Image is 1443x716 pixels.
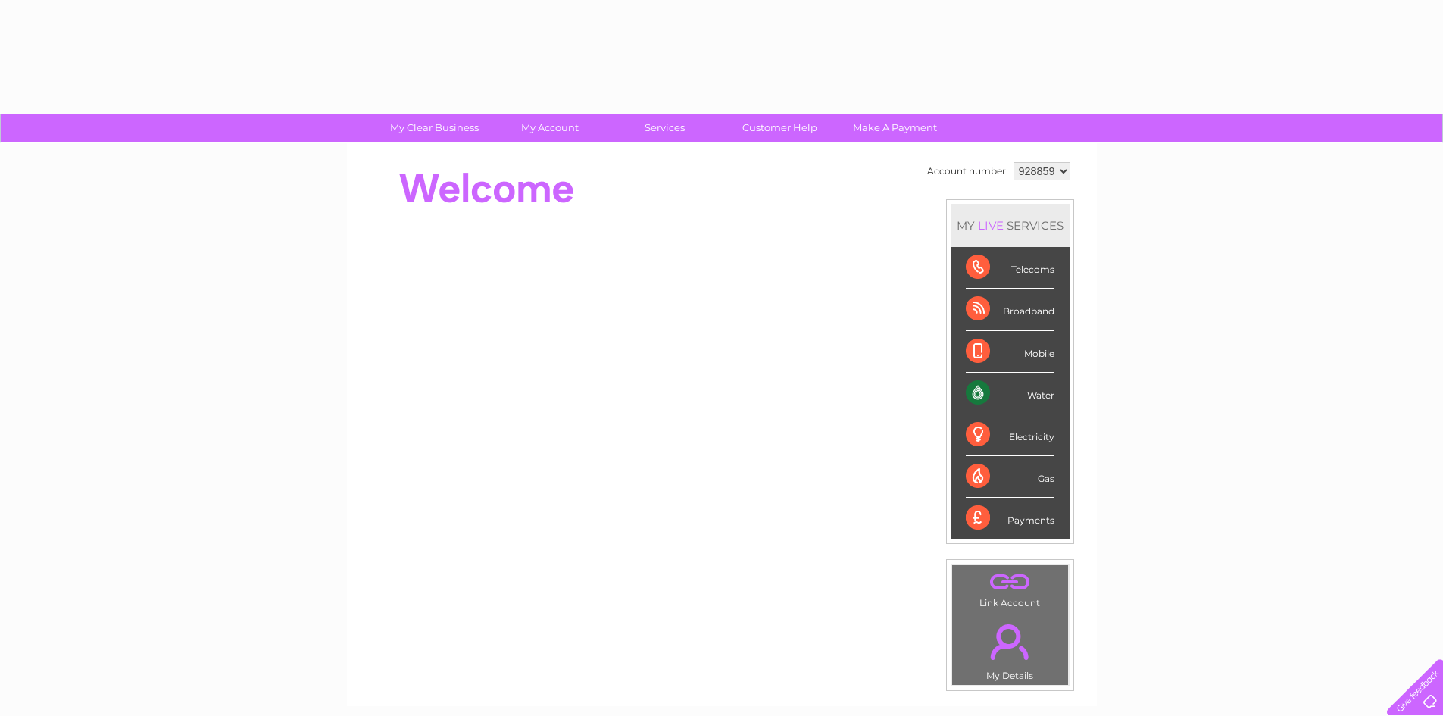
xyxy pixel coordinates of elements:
[956,615,1064,668] a: .
[832,114,957,142] a: Make A Payment
[951,611,1069,686] td: My Details
[717,114,842,142] a: Customer Help
[966,247,1054,289] div: Telecoms
[923,158,1010,184] td: Account number
[372,114,497,142] a: My Clear Business
[956,569,1064,596] a: .
[966,498,1054,539] div: Payments
[951,204,1070,247] div: MY SERVICES
[602,114,727,142] a: Services
[966,414,1054,456] div: Electricity
[975,218,1007,233] div: LIVE
[487,114,612,142] a: My Account
[966,289,1054,330] div: Broadband
[966,456,1054,498] div: Gas
[966,373,1054,414] div: Water
[951,564,1069,612] td: Link Account
[966,331,1054,373] div: Mobile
